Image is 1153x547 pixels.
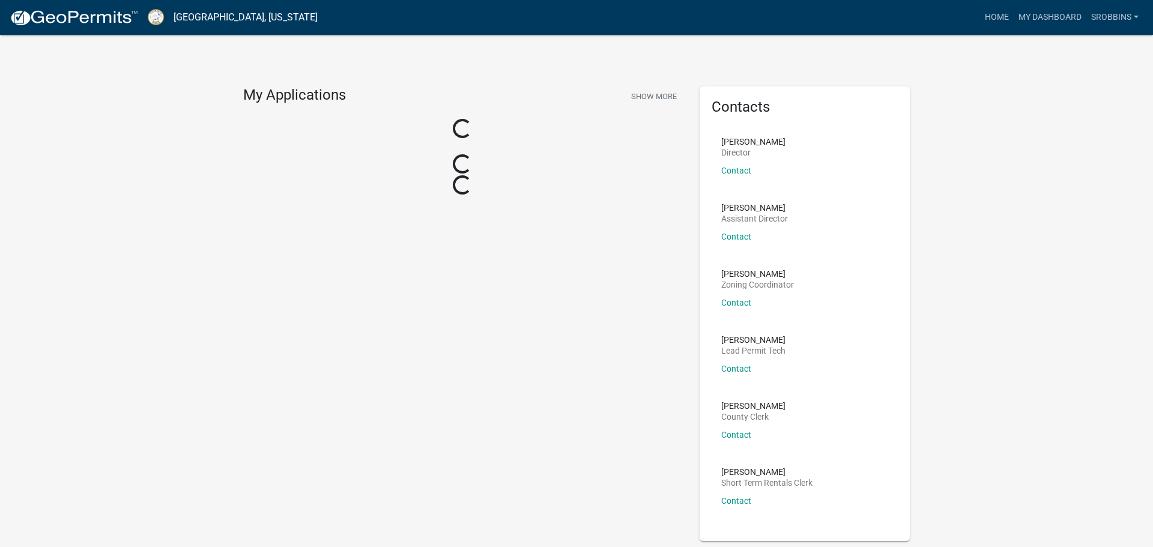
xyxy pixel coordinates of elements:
a: Contact [721,298,751,307]
a: Contact [721,430,751,440]
img: Putnam County, Georgia [148,9,164,25]
a: Contact [721,364,751,373]
p: [PERSON_NAME] [721,402,785,410]
p: [PERSON_NAME] [721,138,785,146]
p: Lead Permit Tech [721,346,785,355]
a: Home [980,6,1014,29]
p: [PERSON_NAME] [721,468,813,476]
a: [GEOGRAPHIC_DATA], [US_STATE] [174,7,318,28]
p: Zoning Coordinator [721,280,794,289]
a: My Dashboard [1014,6,1086,29]
p: Assistant Director [721,214,788,223]
p: County Clerk [721,413,785,421]
p: [PERSON_NAME] [721,270,794,278]
p: Director [721,148,785,157]
button: Show More [626,86,682,106]
h4: My Applications [243,86,346,104]
a: Contact [721,166,751,175]
p: Short Term Rentals Clerk [721,479,813,487]
p: [PERSON_NAME] [721,204,788,212]
h5: Contacts [712,98,898,116]
a: Contact [721,496,751,506]
p: [PERSON_NAME] [721,336,785,344]
a: Contact [721,232,751,241]
a: srobbins [1086,6,1143,29]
